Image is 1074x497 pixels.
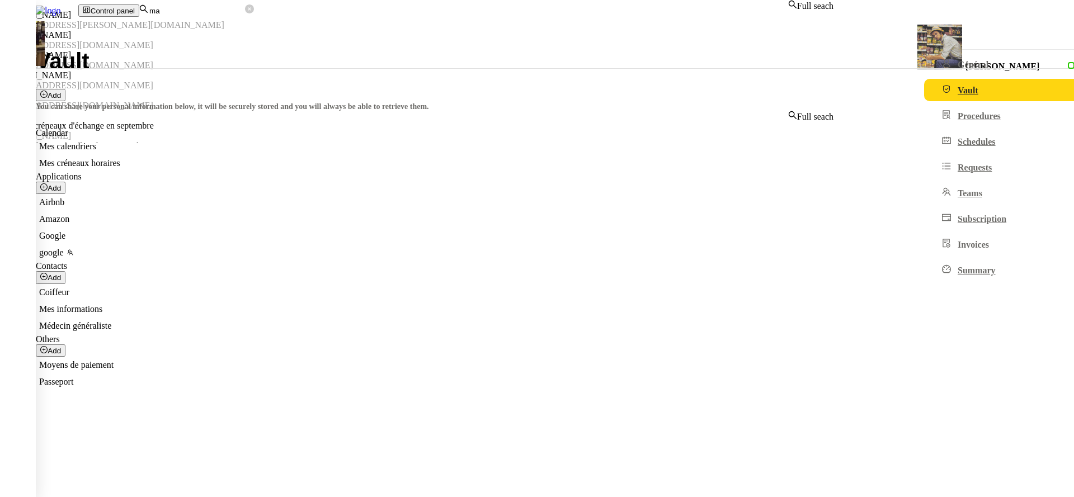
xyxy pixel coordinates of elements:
[39,360,114,370] span: Moyens de paiement
[39,304,102,314] span: Mes informations
[39,231,65,240] span: Google
[39,141,96,151] span: Mes calendriers
[48,347,61,355] span: Add
[148,6,245,16] input: Search
[39,321,111,330] span: Médecin généraliste
[39,214,69,224] span: Amazon
[48,274,61,282] span: Add
[958,214,1006,224] span: Subscription
[48,91,61,100] span: Add
[39,377,73,386] span: Passeport
[958,188,982,198] span: Teams
[958,137,996,146] span: Schedules
[48,184,61,192] span: Add
[958,240,989,249] span: Invoices
[39,197,64,207] span: Airbnb
[39,158,120,168] span: Mes créneaux horaires
[36,89,65,101] button: Add
[36,334,60,344] span: Others
[36,344,65,357] button: Add
[36,261,67,271] span: Contacts
[958,86,978,95] span: Vault
[39,287,69,297] span: Coiffeur
[958,111,1001,121] span: Procedures
[958,266,996,275] span: Summary
[36,271,65,283] button: Add
[78,4,139,17] button: Control panel
[36,128,68,138] span: Calendar
[36,182,65,194] button: Add
[39,248,64,257] span: google
[91,7,135,15] span: Control panel
[36,102,429,111] span: You can share your personal information below, it will be securely stored and you will always be ...
[36,172,82,181] span: Applications
[958,163,992,172] span: Requests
